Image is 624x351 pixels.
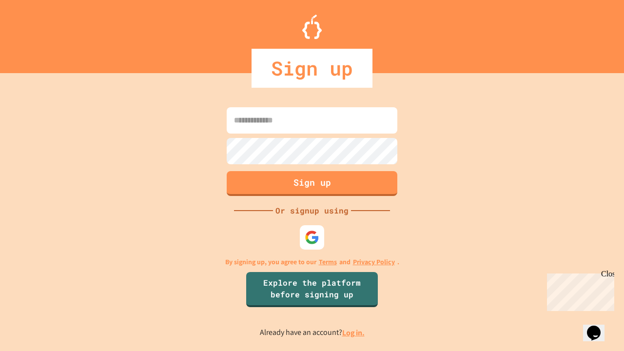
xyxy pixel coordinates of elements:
[260,327,365,339] p: Already have an account?
[302,15,322,39] img: Logo.svg
[4,4,67,62] div: Chat with us now!Close
[305,230,319,245] img: google-icon.svg
[225,257,399,267] p: By signing up, you agree to our and .
[273,205,351,216] div: Or signup using
[319,257,337,267] a: Terms
[342,328,365,338] a: Log in.
[353,257,395,267] a: Privacy Policy
[583,312,614,341] iframe: chat widget
[543,270,614,311] iframe: chat widget
[246,272,378,307] a: Explore the platform before signing up
[227,171,397,196] button: Sign up
[252,49,372,88] div: Sign up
